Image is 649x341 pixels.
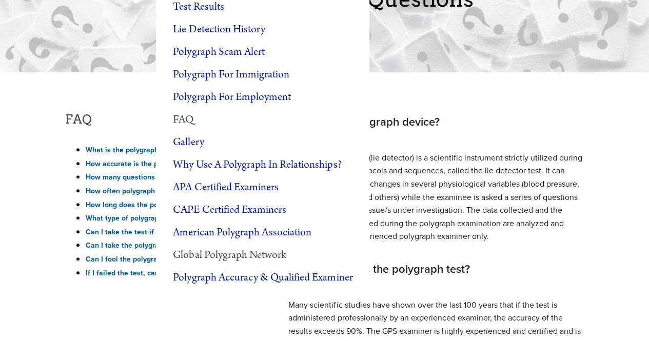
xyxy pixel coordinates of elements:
[156,41,369,64] a: Polygraph Scam Alert
[288,151,584,243] p: The polygraph device (lie detector) is a scientific instrument strictly utilized during specific ...
[156,86,369,109] a: Polygraph for Employment
[156,154,369,176] a: Why Use a Polygraph in Relationships?
[156,18,369,41] a: Lie Detection History
[86,145,185,155] a: What is the polygraph device?
[86,254,184,264] a: Can I fool the polygraph test?
[86,240,225,250] a: Can I take the polygraph test in my home?
[156,267,369,289] a: Polygraph Accuracy & Qualified Examiner
[156,131,369,154] a: Gallery
[156,64,369,86] a: Polygraph for Immigration
[288,113,584,130] h3: What is the polygraph device?
[86,268,246,278] a: If I failed the test, can I immediately retake one?
[156,244,369,267] a: Global Polygraph Network
[156,199,369,222] a: CAPE Certified Examiners
[65,113,271,126] h1: FAQ
[156,176,369,199] a: APA Certified Examiners
[156,222,369,244] a: American Polygraph Association
[86,199,217,210] a: How long does the polygraph test take?
[156,109,369,131] a: FAQ
[86,172,189,182] a: How many questions can I ask?
[288,260,584,277] h3: How accurate is the polygraph test?
[86,213,237,223] a: What type of polygraph device does GPS use?
[86,158,205,169] a: How accurate is the polygraph test?
[86,186,256,196] a: How often polygraph examinations are being used?
[86,227,262,237] a: Can I take the test if I suffer from a health condition?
